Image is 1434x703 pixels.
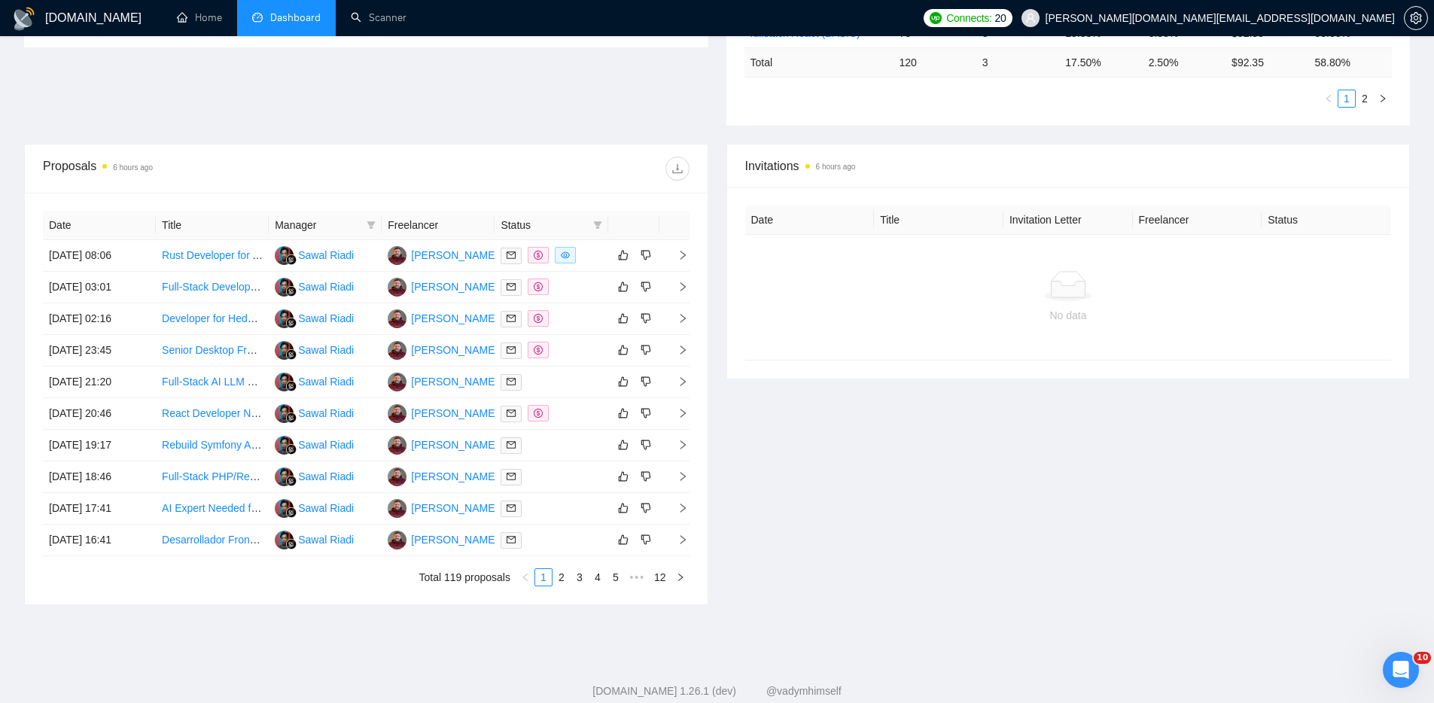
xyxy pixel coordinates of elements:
span: left [521,573,530,582]
a: SRSawal Riadi [275,406,354,418]
span: like [618,534,629,546]
a: Senior Desktop Front‑End / Full‑Stack Developer (Electron or Tauri) for Desktop App [162,344,555,356]
span: 20 [995,10,1006,26]
th: Freelancer [1133,205,1262,235]
span: right [665,471,688,482]
span: Connects: [946,10,991,26]
img: KP [388,436,406,455]
button: like [614,373,632,391]
td: Rebuild Symfony Application [156,430,269,461]
button: download [665,157,690,181]
span: filter [367,221,376,230]
img: gigradar-bm.png [286,318,297,328]
span: dislike [641,439,651,451]
img: SR [275,373,294,391]
button: dislike [637,404,655,422]
button: left [1320,90,1338,108]
th: Date [745,205,875,235]
span: dislike [641,281,651,293]
a: @vadymhimself [766,685,842,697]
a: Full-Stack PHP/React Developer with Site Reliability & AWS DevOps Expertise [162,470,529,482]
span: dislike [641,470,651,482]
span: right [676,573,685,582]
span: dollar [534,282,543,291]
span: dislike [641,249,651,261]
li: Next Page [671,568,690,586]
a: SRSawal Riadi [275,438,354,450]
img: gigradar-bm.png [286,444,297,455]
td: [DATE] 20:46 [43,398,156,430]
button: dislike [637,373,655,391]
div: Sawal Riadi [298,310,354,327]
a: KP[PERSON_NAME] [388,533,498,545]
span: like [618,312,629,324]
div: Sawal Riadi [298,437,354,453]
td: [DATE] 02:16 [43,303,156,335]
span: mail [507,504,516,513]
span: dislike [641,312,651,324]
img: gigradar-bm.png [286,412,297,423]
div: [PERSON_NAME] [411,531,498,548]
div: [PERSON_NAME] [411,247,498,263]
li: Previous Page [1320,90,1338,108]
span: like [618,376,629,388]
img: KP [388,467,406,486]
span: dollar [534,409,543,418]
td: Rust Developer for AI Captioning Tool [156,240,269,272]
span: mail [507,440,516,449]
th: Freelancer [382,211,495,240]
li: 2 [553,568,571,586]
a: [DOMAIN_NAME] 1.26.1 (dev) [592,685,736,697]
div: [PERSON_NAME] [411,278,498,295]
li: 5 [607,568,625,586]
a: KP[PERSON_NAME] [388,375,498,387]
a: SRSawal Riadi [275,375,354,387]
img: KP [388,531,406,549]
time: 6 hours ago [816,163,856,171]
div: No data [757,307,1380,324]
td: [DATE] 21:20 [43,367,156,398]
span: Status [501,217,586,233]
span: setting [1405,12,1427,24]
a: Full-Stack AI LLM and Agententic Developer Needed [162,376,408,388]
div: Sawal Riadi [298,373,354,390]
img: gigradar-bm.png [286,349,297,360]
div: Sawal Riadi [298,500,354,516]
div: Proposals [43,157,366,181]
span: right [665,408,688,418]
a: SRSawal Riadi [275,312,354,324]
div: Sawal Riadi [298,342,354,358]
li: 2 [1356,90,1374,108]
a: homeHome [177,11,222,24]
td: $ 92.35 [1225,47,1308,77]
span: Invitations [745,157,1392,175]
span: like [618,344,629,356]
div: [PERSON_NAME] [411,437,498,453]
span: right [665,376,688,387]
li: 4 [589,568,607,586]
td: 120 [893,47,976,77]
button: like [614,499,632,517]
span: right [665,282,688,292]
li: Next 5 Pages [625,568,649,586]
span: like [618,502,629,514]
td: Developer for Hedge Fund AI Research Workflows [156,303,269,335]
img: gigradar-bm.png [286,286,297,297]
span: dashboard [252,12,263,23]
div: [PERSON_NAME] [411,500,498,516]
span: ••• [625,568,649,586]
span: right [665,503,688,513]
td: Senior Desktop Front‑End / Full‑Stack Developer (Electron or Tauri) for Desktop App [156,335,269,367]
a: React Developer Needed for Figma Design Conversion [162,407,419,419]
a: KP[PERSON_NAME] [388,470,498,482]
th: Title [874,205,1003,235]
button: dislike [637,499,655,517]
span: filter [364,214,379,236]
a: Rebuild Symfony Application [162,439,295,451]
a: KP[PERSON_NAME] [388,438,498,450]
th: Date [43,211,156,240]
span: filter [593,221,602,230]
span: download [666,163,689,175]
td: Desarrollador Frontend con skills en diseño gráfico (Next.js, Shadcn/ui, React Query) [156,525,269,556]
button: left [516,568,534,586]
